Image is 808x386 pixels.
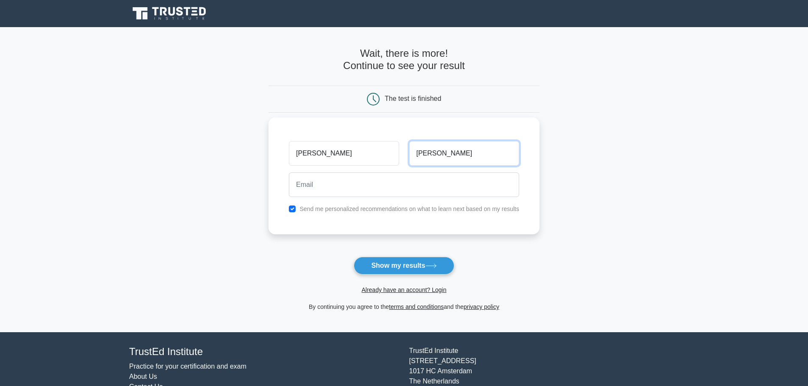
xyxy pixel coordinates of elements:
[129,363,247,370] a: Practice for your certification and exam
[263,302,545,312] div: By continuing you agree to the and the
[289,141,399,166] input: First name
[361,286,446,293] a: Already have an account? Login
[268,47,540,72] h4: Wait, there is more! Continue to see your result
[464,303,499,310] a: privacy policy
[354,257,454,275] button: Show my results
[129,346,399,358] h4: TrustEd Institute
[289,172,519,197] input: Email
[385,95,441,102] div: The test is finished
[389,303,444,310] a: terms and conditions
[409,141,519,166] input: Last name
[129,373,157,380] a: About Us
[299,205,519,212] label: Send me personalized recommendations on what to learn next based on my results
